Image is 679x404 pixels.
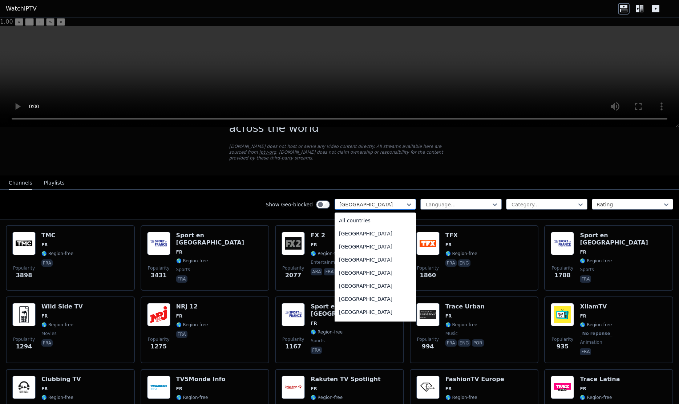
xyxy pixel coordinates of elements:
span: FR [176,249,182,255]
h6: TMC [41,232,73,239]
span: 🌎 Region-free [445,395,477,400]
span: 935 [557,342,569,351]
h6: Trace Latina [580,376,620,383]
div: Aruba [335,319,416,332]
span: Popularity [13,336,35,342]
span: 🌎 Region-free [41,322,73,328]
p: fra [580,348,591,355]
label: Show Geo-blocked [266,201,313,208]
span: FR [580,249,586,255]
span: entertainment [311,259,342,265]
span: Popularity [13,265,35,271]
div: [GEOGRAPHIC_DATA] [335,266,416,279]
span: FR [41,386,48,392]
span: Popularity [282,336,304,342]
h6: FashionTV Europe [445,376,504,383]
span: FR [445,386,452,392]
span: music [445,331,458,336]
img: Wild Side TV [12,303,36,326]
h6: Clubbing TV [41,376,81,383]
span: 🌎 Region-free [41,395,73,400]
p: fra [311,347,322,354]
span: sports [176,267,190,272]
span: 1788 [554,271,571,280]
div: [GEOGRAPHIC_DATA] [335,279,416,292]
img: Sport en France [282,303,305,326]
p: fra [324,268,335,275]
p: fra [580,275,591,283]
p: fra [41,339,53,347]
div: All countries [335,214,416,227]
h6: Sport en [GEOGRAPHIC_DATA] [580,232,667,246]
span: 🌎 Region-free [176,395,208,400]
span: Popularity [148,265,170,271]
img: Sport en France [147,232,170,255]
h6: TV5Monde Info [176,376,226,383]
p: eng [458,259,470,267]
span: FR [311,242,317,248]
span: 🌎 Region-free [445,251,477,256]
span: 🌎 Region-free [176,322,208,328]
h6: Rakuten TV Spotlight [311,376,381,383]
span: FR [176,313,182,319]
span: Popularity [417,336,439,342]
img: Trace Latina [551,376,574,399]
span: Popularity [551,265,573,271]
span: 🌎 Region-free [176,258,208,264]
div: [GEOGRAPHIC_DATA] [335,306,416,319]
span: 1294 [16,342,32,351]
h6: FX 2 [311,232,350,239]
p: fra [445,339,457,347]
img: TMC [12,232,36,255]
span: sports [311,338,324,344]
span: 🌎 Region-free [311,251,343,256]
img: FX 2 [282,232,305,255]
h6: Sport en [GEOGRAPHIC_DATA] [176,232,263,246]
span: Popularity [417,265,439,271]
img: XilamTV [551,303,574,326]
img: TV5Monde Info [147,376,170,399]
span: FR [176,386,182,392]
img: NRJ 12 [147,303,170,326]
img: Rakuten TV Spotlight [282,376,305,399]
span: 🌎 Region-free [445,322,477,328]
span: movies [41,331,57,336]
span: 🌎 Region-free [580,258,612,264]
span: Popularity [551,336,573,342]
span: FR [445,313,452,319]
p: fra [176,331,187,338]
p: fra [176,275,187,283]
span: _No reponse_ [580,331,612,336]
button: Channels [9,176,32,190]
h6: Sport en [GEOGRAPHIC_DATA] [311,303,397,318]
span: Popularity [148,336,170,342]
span: 3898 [16,271,32,280]
span: animation [580,339,602,345]
button: Playlists [44,176,65,190]
div: [GEOGRAPHIC_DATA] [335,292,416,306]
img: Clubbing TV [12,376,36,399]
span: FR [311,386,317,392]
span: 🌎 Region-free [580,322,612,328]
p: fra [445,259,457,267]
img: Sport en France [551,232,574,255]
img: TFX [416,232,440,255]
p: por [472,339,484,347]
span: FR [445,242,452,248]
img: FashionTV Europe [416,376,440,399]
span: 🌎 Region-free [311,395,343,400]
h6: NRJ 12 [176,303,208,310]
p: fra [41,259,53,267]
a: WatchIPTV [6,4,37,13]
span: 🌎 Region-free [41,251,73,256]
span: Popularity [282,265,304,271]
span: 1860 [420,271,436,280]
span: 1167 [285,342,302,351]
span: FR [41,313,48,319]
p: [DOMAIN_NAME] does not host or serve any video content directly. All streams available here are s... [229,144,450,161]
span: FR [580,313,586,319]
h6: Trace Urban [445,303,485,310]
span: FR [580,386,586,392]
div: [GEOGRAPHIC_DATA] [335,227,416,240]
span: FR [41,242,48,248]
